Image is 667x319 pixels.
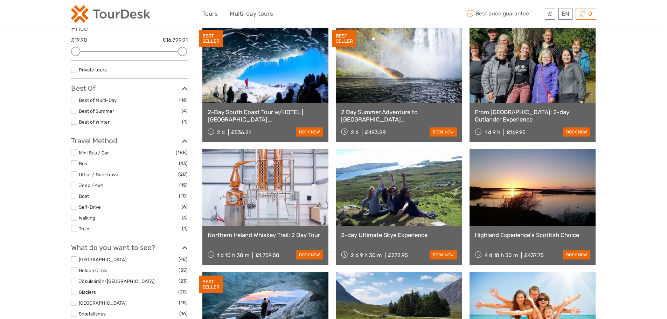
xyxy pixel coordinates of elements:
span: 0 [587,10,593,17]
a: Glaciers [79,289,96,295]
a: [GEOGRAPHIC_DATA] [79,257,126,262]
a: Highland Experience's Scottish Choice [475,231,591,238]
span: Best price guarantee [465,8,543,20]
a: [GEOGRAPHIC_DATA] [79,300,126,306]
p: We're away right now. Please check back later! [10,12,79,18]
span: (16) [179,96,188,104]
label: £16,799.91 [162,36,188,44]
span: (35) [179,266,188,274]
span: (43) [179,159,188,167]
span: (4) [182,107,188,115]
h3: Travel Method [71,137,188,145]
span: 1 d 9 h [485,129,500,136]
a: 3-day Ultimate Skye Experience [341,231,457,238]
div: £536.21 [231,129,251,136]
a: Jökulsárlón/[GEOGRAPHIC_DATA] [79,278,154,284]
h3: Price [71,24,188,33]
a: Bus [79,161,87,166]
a: 2 Day Summer Adventure to [GEOGRAPHIC_DATA] [GEOGRAPHIC_DATA], Glacier Hiking, [GEOGRAPHIC_DATA],... [341,109,457,123]
div: £437.75 [524,252,544,258]
a: book now [296,250,323,259]
span: (4) [182,214,188,222]
a: Mini Bus / Car [79,150,109,155]
span: (6) [182,203,188,211]
a: Private tours [79,67,107,72]
span: (18) [179,299,188,307]
a: book now [430,127,457,137]
div: EN [558,8,572,20]
div: BEST SELLER [332,30,356,47]
a: book now [563,127,590,137]
img: 2254-3441b4b5-4e5f-4d00-b396-31f1d84a6ebf_logo_small.png [71,5,150,23]
a: Best of Summer [79,108,114,114]
a: book now [430,250,457,259]
span: (15) [179,181,188,189]
span: 2 d 9 h 30 m [351,252,382,258]
a: Train [79,226,89,231]
label: £19.90 [71,36,87,44]
span: 2 d [217,129,225,136]
span: (23) [179,277,188,285]
div: £1,759.50 [256,252,279,258]
span: (1) [182,224,188,233]
a: 2-Day South Coast Tour w/HOTEL | [GEOGRAPHIC_DATA], [GEOGRAPHIC_DATA], [GEOGRAPHIC_DATA] & Waterf... [208,109,324,123]
span: (1) [182,118,188,126]
span: (28) [178,170,188,178]
span: 2 d [351,129,359,136]
a: Jeep / 4x4 [79,182,103,188]
a: book now [296,127,323,137]
div: £272.95 [388,252,408,258]
div: BEST SELLER [199,30,223,47]
a: Best of Winter [79,119,110,125]
span: £ [548,10,552,17]
a: Golden Circle [79,268,107,273]
a: Walking [79,215,95,221]
button: Open LiveChat chat widget [81,11,89,19]
a: Multi-day tours [230,9,273,19]
a: Self-Drive [79,204,101,210]
span: (20) [178,288,188,296]
a: Boat [79,193,89,199]
a: Best of Multi-Day [79,97,117,103]
a: book now [563,250,590,259]
span: (16) [179,310,188,318]
h3: Best Of [71,84,188,92]
a: Snæfellsnes [79,311,106,317]
span: (188) [176,148,188,157]
div: £169.95 [507,129,526,136]
div: £493.89 [365,129,386,136]
span: 1 d 10 h 30 m [217,252,249,258]
a: From [GEOGRAPHIC_DATA]: 2-day Outlander Experience [475,109,591,123]
a: Northern Ireland Whiskey Trail: 2 Day Tour [208,231,324,238]
span: (10) [179,192,188,200]
a: Tours [202,9,218,19]
span: (48) [179,255,188,263]
span: 4 d 10 h 30 m [485,252,518,258]
div: BEST SELLER [199,276,223,293]
h3: What do you want to see? [71,243,188,252]
a: Other / Non-Travel [79,172,119,177]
